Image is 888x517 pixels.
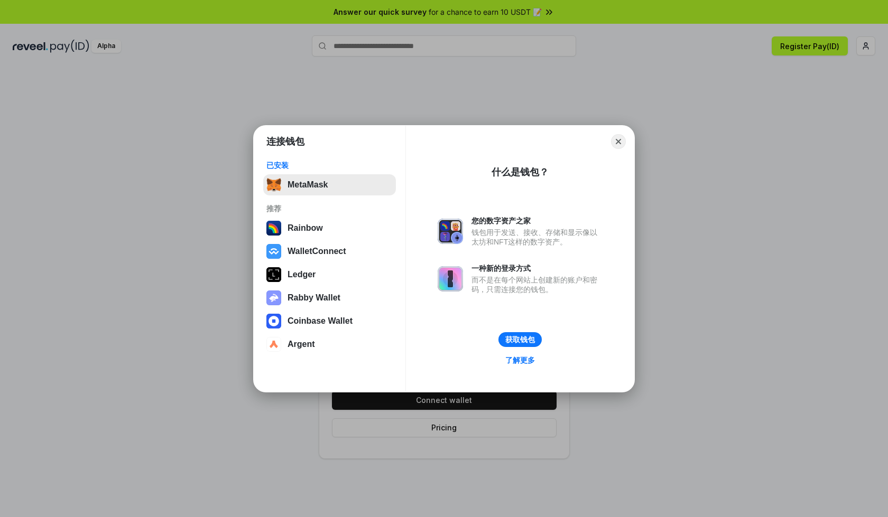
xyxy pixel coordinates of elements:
[492,166,549,178] div: 什么是钱包？
[263,311,396,332] button: Coinbase Wallet
[263,334,396,355] button: Argent
[288,247,346,256] div: WalletConnect
[266,161,393,170] div: 已安装
[471,275,603,294] div: 而不是在每个网站上创建新的账户和密码，只需连接您的钱包。
[263,218,396,239] button: Rainbow
[266,221,281,236] img: svg+xml,%3Csvg%20width%3D%22120%22%20height%3D%22120%22%20viewBox%3D%220%200%20120%20120%22%20fil...
[505,335,535,344] div: 获取钱包
[266,204,393,213] div: 推荐
[471,228,603,247] div: 钱包用于发送、接收、存储和显示像以太坊和NFT这样的数字资产。
[266,337,281,352] img: svg+xml,%3Csvg%20width%3D%2228%22%20height%3D%2228%22%20viewBox%3D%220%200%2028%2028%22%20fill%3D...
[438,266,463,292] img: svg+xml,%3Csvg%20xmlns%3D%22http%3A%2F%2Fwww.w3.org%2F2000%2Fsvg%22%20fill%3D%22none%22%20viewBox...
[499,353,541,367] a: 了解更多
[266,267,281,282] img: svg+xml,%3Csvg%20xmlns%3D%22http%3A%2F%2Fwww.w3.org%2F2000%2Fsvg%22%20width%3D%2228%22%20height%3...
[263,264,396,285] button: Ledger
[263,174,396,195] button: MetaMask
[288,180,328,190] div: MetaMask
[505,355,535,365] div: 了解更多
[438,219,463,244] img: svg+xml,%3Csvg%20xmlns%3D%22http%3A%2F%2Fwww.w3.org%2F2000%2Fsvg%22%20fill%3D%22none%22%20viewBox...
[288,223,323,233] div: Rainbow
[498,332,542,347] button: 获取钱包
[288,293,340,303] div: Rabby Wallet
[288,316,353,326] div: Coinbase Wallet
[288,270,316,279] div: Ledger
[263,287,396,308] button: Rabby Wallet
[266,135,304,148] h1: 连接钱包
[471,264,603,273] div: 一种新的登录方式
[263,241,396,262] button: WalletConnect
[611,134,626,149] button: Close
[266,244,281,259] img: svg+xml,%3Csvg%20width%3D%2228%22%20height%3D%2228%22%20viewBox%3D%220%200%2028%2028%22%20fill%3D...
[266,290,281,305] img: svg+xml,%3Csvg%20xmlns%3D%22http%3A%2F%2Fwww.w3.org%2F2000%2Fsvg%22%20fill%3D%22none%22%20viewBox...
[471,216,603,225] div: 您的数字资产之家
[266,314,281,328] img: svg+xml,%3Csvg%20width%3D%2228%22%20height%3D%2228%22%20viewBox%3D%220%200%2028%2028%22%20fill%3D...
[288,340,315,349] div: Argent
[266,177,281,192] img: svg+xml,%3Csvg%20fill%3D%22none%22%20height%3D%2233%22%20viewBox%3D%220%200%2035%2033%22%20width%...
